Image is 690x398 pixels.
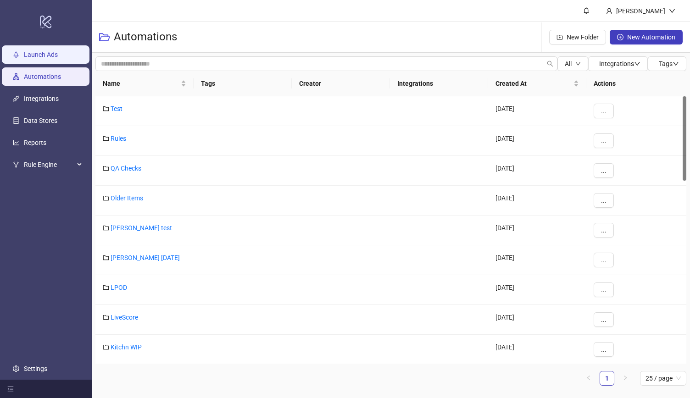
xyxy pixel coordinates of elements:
[575,61,581,66] span: down
[111,224,172,232] a: [PERSON_NAME] test
[111,165,141,172] a: QA Checks
[549,30,606,44] button: New Folder
[556,34,563,40] span: folder-add
[103,78,179,88] span: Name
[103,135,109,142] span: folder
[24,117,57,124] a: Data Stores
[588,56,648,71] button: Integrationsdown
[488,96,586,126] div: [DATE]
[627,33,675,41] span: New Automation
[583,7,590,14] span: bell
[95,71,194,96] th: Name
[601,286,607,293] span: ...
[111,254,180,261] a: [PERSON_NAME] [DATE]
[601,316,607,323] span: ...
[111,284,127,291] a: LPOD
[194,71,292,96] th: Tags
[547,61,553,67] span: search
[594,223,614,238] button: ...
[600,371,614,386] li: 1
[114,30,177,44] h3: Automations
[612,6,669,16] div: [PERSON_NAME]
[488,275,586,305] div: [DATE]
[601,167,607,174] span: ...
[601,107,607,115] span: ...
[24,139,46,146] a: Reports
[111,194,143,202] a: Older Items
[111,105,122,112] a: Test
[601,197,607,204] span: ...
[618,371,633,386] li: Next Page
[586,71,686,96] th: Actions
[581,371,596,386] li: Previous Page
[103,195,109,201] span: folder
[111,343,142,351] a: Kitchn WIP
[610,30,683,44] button: New Automation
[292,71,390,96] th: Creator
[594,253,614,267] button: ...
[567,33,599,41] span: New Folder
[594,342,614,357] button: ...
[488,71,586,96] th: Created At
[488,245,586,275] div: [DATE]
[594,163,614,178] button: ...
[24,365,47,372] a: Settings
[599,60,640,67] span: Integrations
[24,155,74,174] span: Rule Engine
[586,375,591,381] span: left
[390,71,488,96] th: Integrations
[673,61,679,67] span: down
[594,193,614,208] button: ...
[557,56,588,71] button: Alldown
[601,256,607,264] span: ...
[488,126,586,156] div: [DATE]
[601,346,607,353] span: ...
[648,56,686,71] button: Tagsdown
[606,8,612,14] span: user
[617,34,623,40] span: plus-circle
[103,284,109,291] span: folder
[565,60,572,67] span: All
[13,161,19,168] span: fork
[594,133,614,148] button: ...
[111,135,126,142] a: Rules
[495,78,572,88] span: Created At
[634,61,640,67] span: down
[103,254,109,261] span: folder
[623,375,628,381] span: right
[601,137,607,144] span: ...
[99,32,110,43] span: folder-open
[103,344,109,350] span: folder
[103,314,109,321] span: folder
[659,60,679,67] span: Tags
[7,386,14,392] span: menu-fold
[618,371,633,386] button: right
[594,104,614,118] button: ...
[103,105,109,112] span: folder
[488,305,586,335] div: [DATE]
[488,335,586,365] div: [DATE]
[640,371,686,386] div: Page Size
[594,282,614,297] button: ...
[488,156,586,186] div: [DATE]
[24,95,59,102] a: Integrations
[601,227,607,234] span: ...
[103,225,109,231] span: folder
[24,73,61,80] a: Automations
[103,165,109,171] span: folder
[669,8,675,14] span: down
[24,51,58,58] a: Launch Ads
[488,216,586,245] div: [DATE]
[645,371,681,385] span: 25 / page
[600,371,614,385] a: 1
[488,186,586,216] div: [DATE]
[111,314,138,321] a: LiveScore
[581,371,596,386] button: left
[594,312,614,327] button: ...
